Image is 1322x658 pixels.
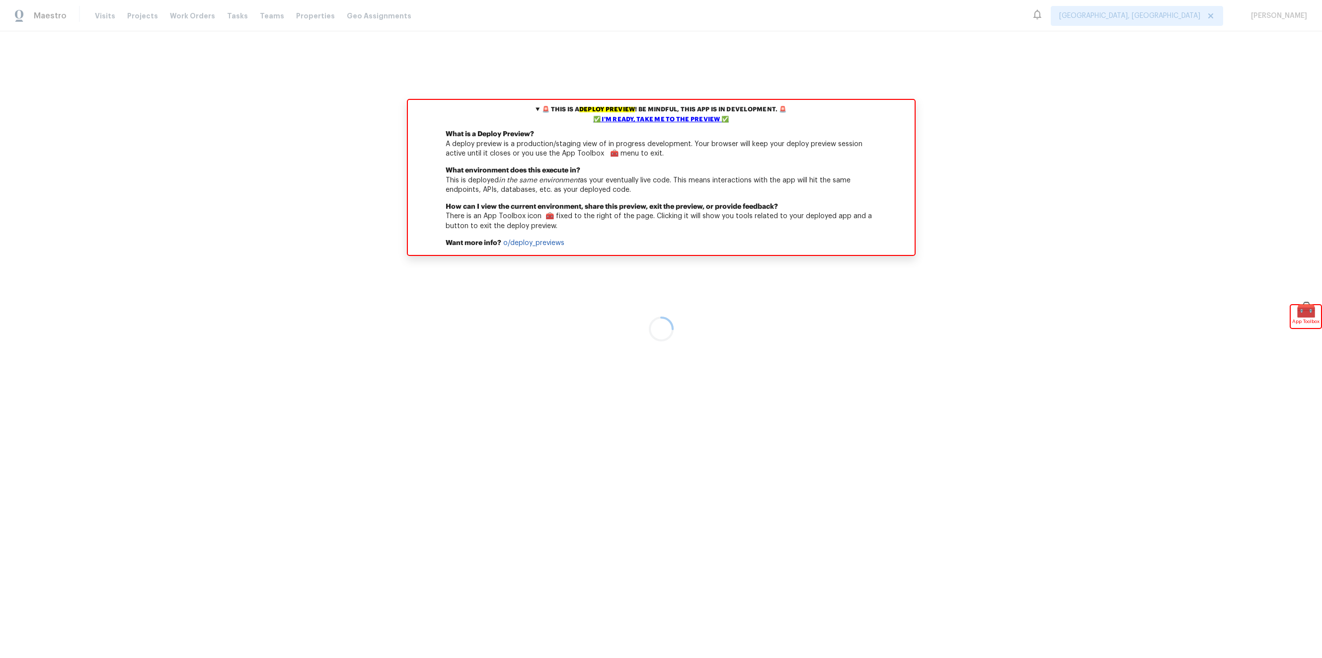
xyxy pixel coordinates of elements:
p: There is an App Toolbox icon 🧰 fixed to the right of the page. Clicking it will show you tools re... [408,202,915,239]
p: A deploy preview is a production/staging view of in progress development. Your browser will keep ... [408,130,915,166]
b: What environment does this execute in? [446,167,580,174]
p: This is deployed as your eventually live code. This means interactions with the app will hit the ... [408,166,915,202]
div: 🧰App Toolbox [1291,305,1321,328]
a: o/deploy_previews [503,240,564,247]
b: Want more info? [446,240,501,247]
b: How can I view the current environment, share this preview, exit the preview, or provide feedback? [446,203,778,210]
b: What is a Deploy Preview? [446,131,534,138]
span: App Toolbox [1292,317,1320,327]
summary: 🚨 This is adeploy preview! Be mindful, this app is in development. 🚨✅ I'm ready, take me to the p... [408,100,915,130]
em: in the same environment [499,177,580,184]
span: 🧰 [1291,305,1321,315]
mark: deploy preview [579,107,635,112]
div: ✅ I'm ready, take me to the preview ✅ [410,115,912,125]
